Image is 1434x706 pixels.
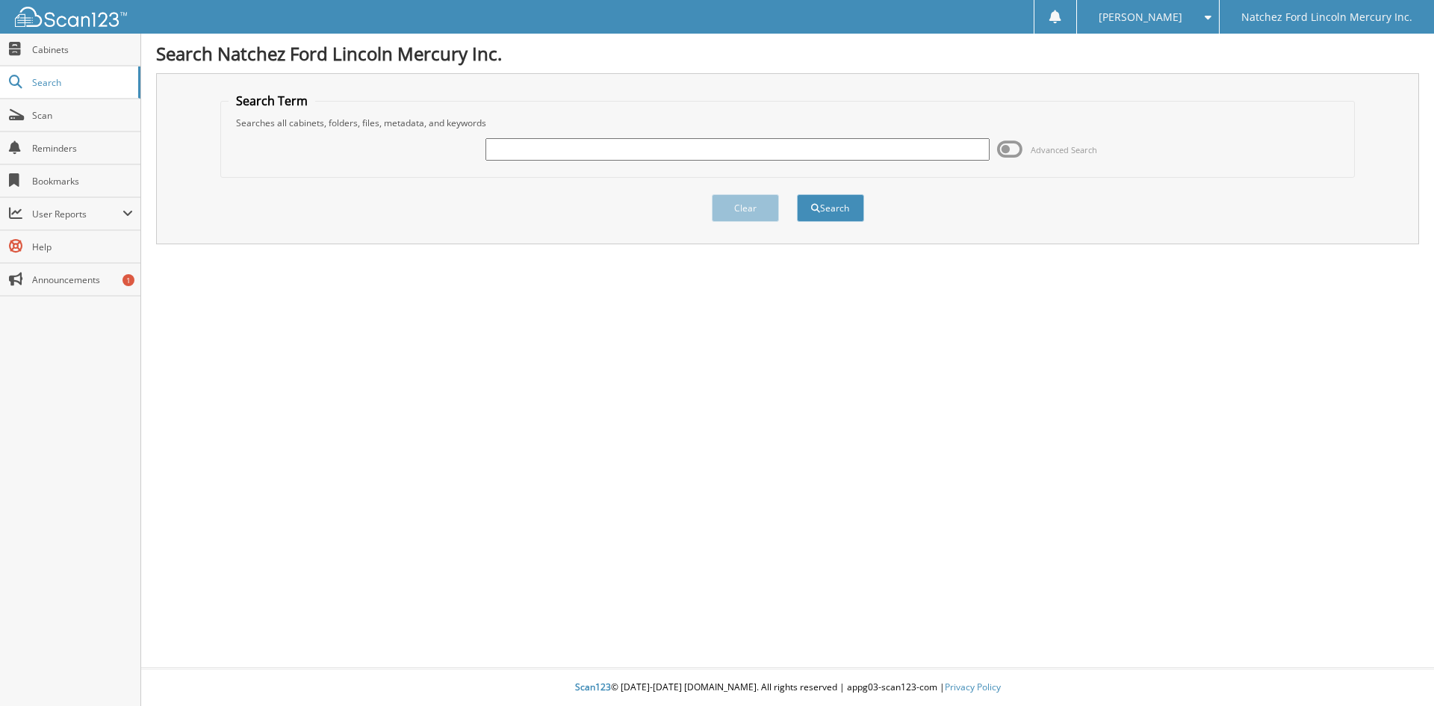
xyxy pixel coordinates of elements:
[32,142,133,155] span: Reminders
[156,41,1419,66] h1: Search Natchez Ford Lincoln Mercury Inc.
[32,273,133,286] span: Announcements
[141,669,1434,706] div: © [DATE]-[DATE] [DOMAIN_NAME]. All rights reserved | appg03-scan123-com |
[32,175,133,188] span: Bookmarks
[32,109,133,122] span: Scan
[945,681,1001,693] a: Privacy Policy
[797,194,864,222] button: Search
[32,43,133,56] span: Cabinets
[1241,13,1412,22] span: Natchez Ford Lincoln Mercury Inc.
[32,208,122,220] span: User Reports
[1099,13,1182,22] span: [PERSON_NAME]
[32,76,131,89] span: Search
[15,7,127,27] img: scan123-logo-white.svg
[122,274,134,286] div: 1
[229,93,315,109] legend: Search Term
[712,194,779,222] button: Clear
[32,241,133,253] span: Help
[1031,144,1097,155] span: Advanced Search
[575,681,611,693] span: Scan123
[229,117,1347,129] div: Searches all cabinets, folders, files, metadata, and keywords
